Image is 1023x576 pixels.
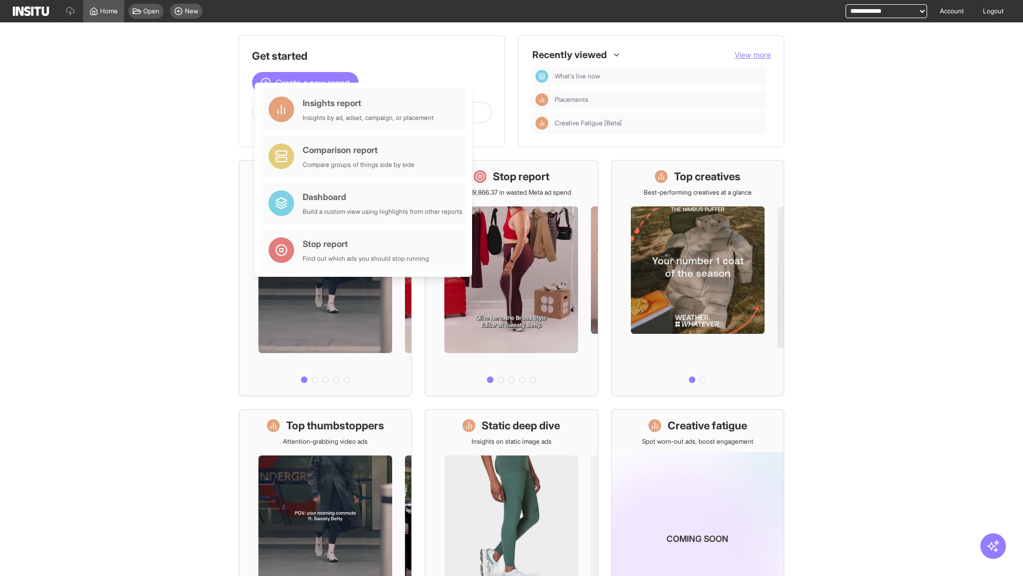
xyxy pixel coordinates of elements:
p: Best-performing creatives at a glance [644,188,752,197]
span: Creative Fatigue [Beta] [555,119,622,127]
button: Create a new report [252,72,359,93]
a: What's live nowSee all active ads instantly [239,160,412,396]
div: Stop report [303,237,429,250]
span: New [185,7,198,15]
span: Open [143,7,159,15]
span: Home [100,7,118,15]
h1: Top thumbstoppers [286,418,384,433]
span: Creative Fatigue [Beta] [555,119,762,127]
p: Insights on static image ads [472,437,551,446]
div: Compare groups of things side by side [303,161,415,169]
div: Insights [535,93,548,106]
button: View more [735,50,771,60]
div: Insights by ad, adset, campaign, or placement [303,114,434,122]
p: Save £19,866.37 in wasted Meta ad spend [451,188,571,197]
h1: Get started [252,49,492,63]
div: Insights report [303,97,434,109]
h1: Static deep dive [482,418,560,433]
img: Logo [13,6,49,16]
span: Placements [555,95,588,104]
span: What's live now [555,72,762,81]
div: Dashboard [303,190,462,203]
p: Attention-grabbing video ads [283,437,368,446]
div: Comparison report [303,143,415,156]
span: Create a new report [275,76,350,89]
h1: Stop report [493,169,549,184]
div: Build a custom view using highlights from other reports [303,207,462,216]
h1: Top creatives [674,169,741,184]
a: Top creativesBest-performing creatives at a glance [611,160,784,396]
div: Find out which ads you should stop running [303,254,429,263]
span: Placements [555,95,762,104]
div: Dashboard [535,70,548,83]
div: Insights [535,117,548,130]
span: View more [735,50,771,59]
a: Stop reportSave £19,866.37 in wasted Meta ad spend [425,160,598,396]
span: What's live now [555,72,600,81]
